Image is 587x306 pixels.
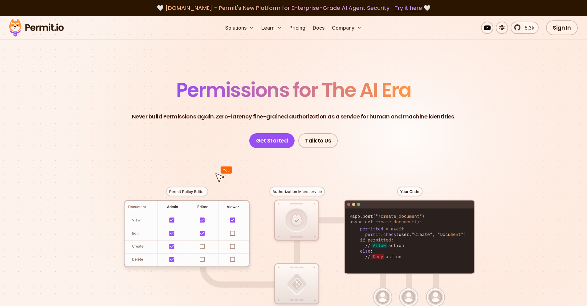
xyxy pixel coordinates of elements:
p: Never build Permissions again. Zero-latency fine-grained authorization as a service for human and... [132,112,455,121]
a: Docs [310,22,327,34]
button: Learn [259,22,284,34]
button: Solutions [223,22,256,34]
a: Sign In [546,20,578,35]
a: 5.3k [511,22,539,34]
span: Permissions for The AI Era [176,76,411,104]
span: 5.3k [521,24,534,31]
a: Get Started [249,133,295,148]
div: 🤍 🤍 [15,4,572,12]
a: Pricing [287,22,308,34]
img: Permit logo [6,17,67,38]
a: Talk to Us [298,133,338,148]
a: Try it here [394,4,422,12]
button: Company [329,22,364,34]
span: [DOMAIN_NAME] - Permit's New Platform for Enterprise-Grade AI Agent Security | [165,4,422,12]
